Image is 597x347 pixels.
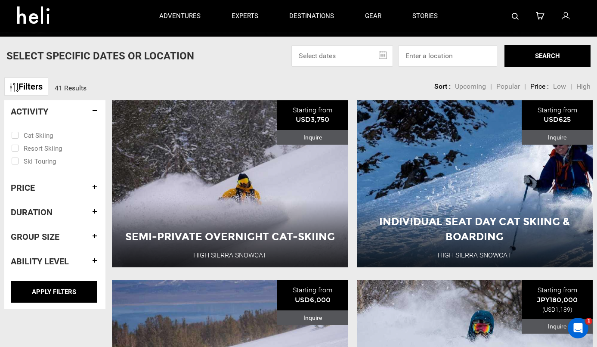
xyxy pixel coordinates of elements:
span: Upcoming [455,82,486,90]
span: Popular [496,82,520,90]
p: experts [232,12,258,21]
button: SEARCH [504,45,591,67]
input: Enter a location [398,45,497,67]
li: Sort : [434,82,451,92]
h4: Duration [11,208,99,217]
iframe: Intercom live chat [568,318,588,338]
span: Low [553,82,566,90]
p: adventures [159,12,201,21]
li: Price : [530,82,549,92]
input: APPLY FILTERS [11,281,97,303]
li: | [570,82,572,92]
li: | [524,82,526,92]
h4: Price [11,183,99,192]
p: Select Specific Dates Or Location [6,49,194,63]
p: destinations [289,12,334,21]
input: Select dates [291,45,393,67]
h4: Activity [11,107,99,116]
a: Filters [4,77,48,96]
h4: Ability Level [11,257,99,266]
h4: Group size [11,232,99,242]
span: High [576,82,591,90]
img: btn-icon.svg [10,83,19,92]
span: 41 Results [55,84,87,92]
span: 1 [585,318,592,325]
img: search-bar-icon.svg [512,13,519,20]
li: | [490,82,492,92]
